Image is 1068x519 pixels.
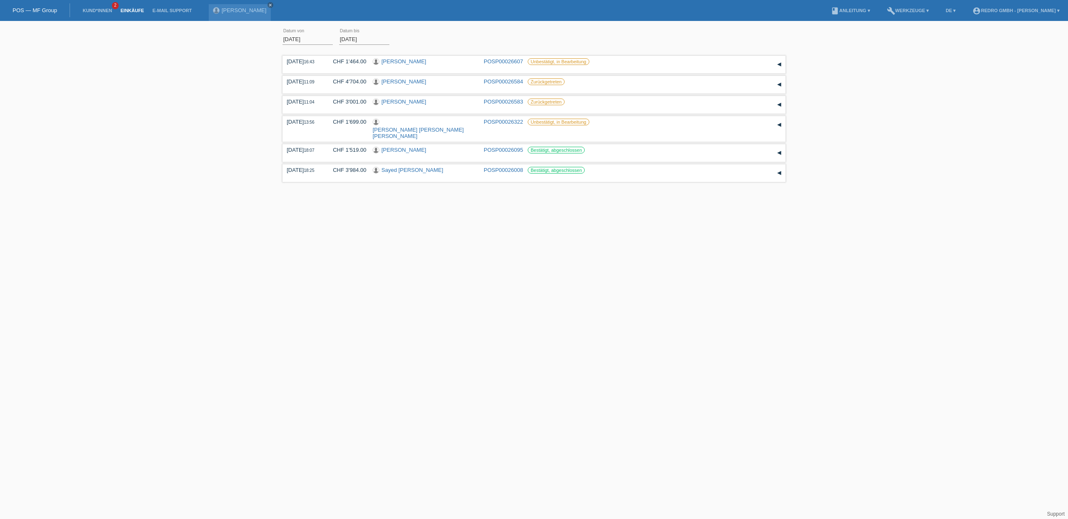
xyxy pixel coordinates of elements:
[373,127,464,139] a: [PERSON_NAME] [PERSON_NAME] [PERSON_NAME]
[304,120,314,125] span: 13:56
[1047,511,1065,517] a: Support
[381,167,443,173] a: Sayed [PERSON_NAME]
[887,7,895,15] i: build
[484,99,523,105] a: POSP00026583
[287,99,320,105] div: [DATE]
[327,119,366,125] div: CHF 1'699.00
[528,58,589,65] label: Unbestätigt, in Bearbeitung
[304,168,314,173] span: 18:25
[773,119,785,131] div: auf-/zuklappen
[327,99,366,105] div: CHF 3'001.00
[304,100,314,104] span: 11:04
[327,78,366,85] div: CHF 4'704.00
[112,2,119,9] span: 2
[528,119,589,125] label: Unbestätigt, in Bearbeitung
[528,147,585,153] label: Bestätigt, abgeschlossen
[381,58,426,65] a: [PERSON_NAME]
[827,8,874,13] a: bookAnleitung ▾
[972,7,981,15] i: account_circle
[484,167,523,173] a: POSP00026008
[528,78,565,85] label: Zurückgetreten
[287,167,320,173] div: [DATE]
[327,167,366,173] div: CHF 3'984.00
[773,147,785,159] div: auf-/zuklappen
[267,2,273,8] a: close
[484,119,523,125] a: POSP00026322
[304,80,314,84] span: 11:09
[148,8,196,13] a: E-Mail Support
[968,8,1064,13] a: account_circleRedro GmbH - [PERSON_NAME] ▾
[327,58,366,65] div: CHF 1'464.00
[304,60,314,64] span: 16:43
[773,167,785,179] div: auf-/zuklappen
[116,8,148,13] a: Einkäufe
[831,7,839,15] i: book
[381,99,426,105] a: [PERSON_NAME]
[381,78,426,85] a: [PERSON_NAME]
[287,147,320,153] div: [DATE]
[484,78,523,85] a: POSP00026584
[773,99,785,111] div: auf-/zuklappen
[528,99,565,105] label: Zurückgetreten
[484,58,523,65] a: POSP00026607
[13,7,57,13] a: POS — MF Group
[287,78,320,85] div: [DATE]
[883,8,933,13] a: buildWerkzeuge ▾
[484,147,523,153] a: POSP00026095
[287,58,320,65] div: [DATE]
[941,8,960,13] a: DE ▾
[78,8,116,13] a: Kund*innen
[773,78,785,91] div: auf-/zuklappen
[381,147,426,153] a: [PERSON_NAME]
[268,3,272,7] i: close
[528,167,585,174] label: Bestätigt, abgeschlossen
[327,147,366,153] div: CHF 1'519.00
[287,119,320,125] div: [DATE]
[222,7,267,13] a: [PERSON_NAME]
[304,148,314,153] span: 18:07
[773,58,785,71] div: auf-/zuklappen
